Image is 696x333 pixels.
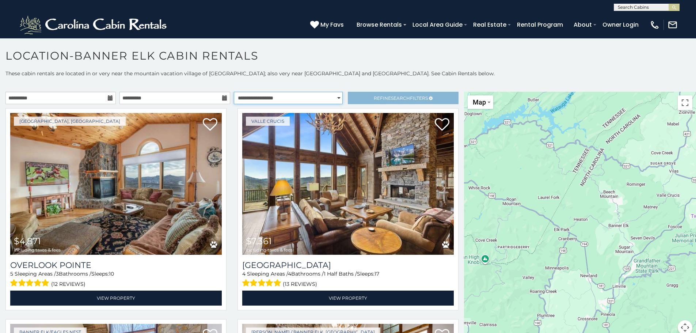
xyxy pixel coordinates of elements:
span: Refine Filters [374,95,428,101]
button: Change map style [468,95,493,109]
a: Browse Rentals [353,18,406,31]
span: (13 reviews) [283,279,317,289]
span: 17 [374,270,379,277]
span: including taxes & fees [14,247,61,252]
span: Search [391,95,410,101]
a: About [570,18,596,31]
a: [GEOGRAPHIC_DATA], [GEOGRAPHIC_DATA] [14,117,126,126]
img: White-1-2.png [18,14,170,36]
a: View Property [242,291,454,306]
a: My Favs [310,20,346,30]
span: 4 [288,270,291,277]
a: View Property [10,291,222,306]
img: phone-regular-white.png [650,20,660,30]
button: Toggle fullscreen view [678,95,692,110]
span: My Favs [320,20,344,29]
a: Valle Crucis [246,117,290,126]
span: (12 reviews) [51,279,85,289]
span: 4 [242,270,246,277]
a: Real Estate [469,18,510,31]
a: RefineSearchFilters [348,92,458,104]
span: 1 Half Baths / [324,270,357,277]
img: Cucumber Tree Lodge [242,113,454,255]
span: 3 [56,270,59,277]
a: Owner Login [599,18,642,31]
span: 5 [10,270,13,277]
div: Sleeping Areas / Bathrooms / Sleeps: [242,270,454,289]
a: Cucumber Tree Lodge $7,361 including taxes & fees [242,113,454,255]
span: $7,361 [246,236,272,246]
a: [GEOGRAPHIC_DATA] [242,260,454,270]
span: 10 [109,270,114,277]
img: mail-regular-white.png [668,20,678,30]
a: Rental Program [513,18,567,31]
h3: Cucumber Tree Lodge [242,260,454,270]
div: Sleeping Areas / Bathrooms / Sleeps: [10,270,222,289]
span: including taxes & fees [246,247,293,252]
a: Add to favorites [435,117,449,133]
a: Overlook Pointe $4,871 including taxes & fees [10,113,222,255]
span: Map [473,98,486,106]
a: Local Area Guide [409,18,466,31]
a: Add to favorites [203,117,217,133]
img: Overlook Pointe [10,113,222,255]
span: $4,871 [14,236,41,246]
a: Overlook Pointe [10,260,222,270]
